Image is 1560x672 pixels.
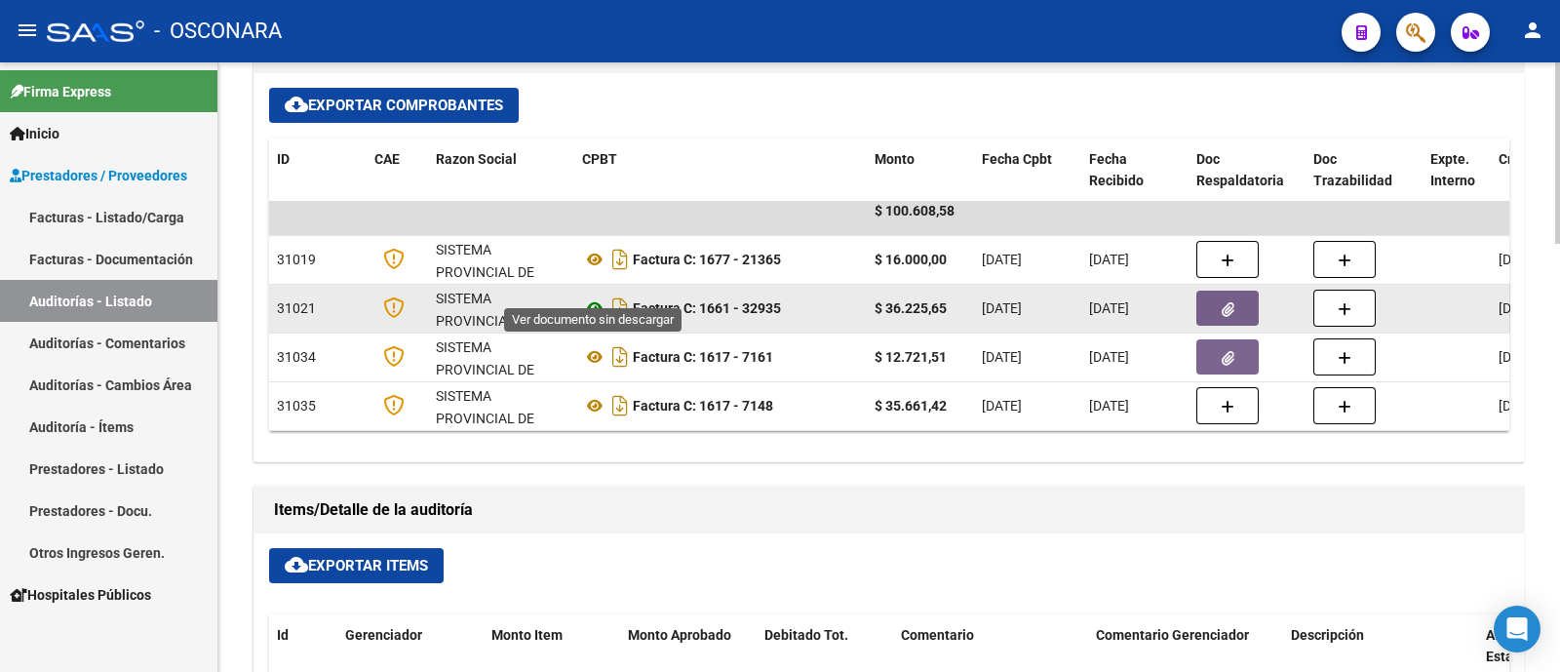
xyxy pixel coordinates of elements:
span: Debitado Tot. [764,627,848,643]
div: SISTEMA PROVINCIAL DE SALUD [436,239,566,305]
datatable-header-cell: Fecha Cpbt [974,138,1081,203]
span: Prestadores / Proveedores [10,165,187,186]
mat-icon: menu [16,19,39,42]
strong: $ 16.000,00 [875,252,947,267]
i: Descargar documento [607,244,633,275]
datatable-header-cell: Doc Respaldatoria [1189,138,1306,203]
span: Descripción [1291,627,1364,643]
span: 31021 [277,300,316,316]
h1: Items/Detalle de la auditoría [274,494,1504,526]
span: Monto Aprobado [628,627,731,643]
span: $ 100.608,58 [875,203,955,218]
span: 31034 [277,349,316,365]
span: CAE [374,151,400,167]
i: Descargar documento [607,390,633,421]
span: [DATE] [1089,349,1129,365]
span: 31035 [277,398,316,414]
span: Creado [1499,151,1543,167]
datatable-header-cell: Fecha Recibido [1081,138,1189,203]
span: Monto Item [491,627,563,643]
span: [DATE] [1499,300,1539,316]
button: Exportar Items [269,548,444,583]
span: Hospitales Públicos [10,584,151,606]
span: [DATE] [1499,349,1539,365]
span: [DATE] [1089,252,1129,267]
strong: Factura C: 1617 - 7148 [633,398,773,414]
mat-icon: person [1521,19,1544,42]
div: Open Intercom Messenger [1494,606,1540,652]
button: Exportar Comprobantes [269,88,519,123]
span: Monto [875,151,915,167]
span: [DATE] [982,252,1022,267]
mat-icon: cloud_download [285,93,308,116]
span: Firma Express [10,81,111,102]
i: Descargar documento [607,341,633,373]
strong: Factura C: 1677 - 21365 [633,252,781,267]
span: Doc Respaldatoria [1196,151,1284,189]
datatable-header-cell: ID [269,138,367,203]
span: Gerenciador [345,627,422,643]
datatable-header-cell: CPBT [574,138,867,203]
span: - OSCONARA [154,10,282,53]
span: Razon Social [436,151,517,167]
span: Inicio [10,123,59,144]
strong: $ 12.721,51 [875,349,947,365]
span: 31019 [277,252,316,267]
span: [DATE] [982,300,1022,316]
span: [DATE] [982,349,1022,365]
div: SISTEMA PROVINCIAL DE SALUD [436,385,566,452]
div: SISTEMA PROVINCIAL DE SALUD [436,288,566,354]
strong: Factura C: 1617 - 7161 [633,349,773,365]
mat-icon: cloud_download [285,553,308,576]
span: Comentario [901,627,974,643]
datatable-header-cell: Razon Social [428,138,574,203]
span: Exportar Items [285,557,428,574]
strong: Factura C: 1661 - 32935 [633,300,781,316]
strong: $ 35.661,42 [875,398,947,414]
span: Comentario Gerenciador [1096,627,1249,643]
span: CPBT [582,151,617,167]
datatable-header-cell: CAE [367,138,428,203]
span: Fecha Recibido [1089,151,1144,189]
span: ID [277,151,290,167]
strong: $ 36.225,65 [875,300,947,316]
span: [DATE] [1499,252,1539,267]
span: [DATE] [1089,398,1129,414]
span: Doc Trazabilidad [1313,151,1392,189]
div: SISTEMA PROVINCIAL DE SALUD [436,336,566,403]
span: Fecha Cpbt [982,151,1052,167]
span: Afiliado Estado [1486,627,1535,665]
i: Descargar documento [607,293,633,324]
datatable-header-cell: Monto [867,138,974,203]
span: Id [277,627,289,643]
span: Expte. Interno [1430,151,1475,189]
span: Exportar Comprobantes [285,97,503,114]
span: [DATE] [982,398,1022,414]
datatable-header-cell: Expte. Interno [1423,138,1491,203]
span: [DATE] [1499,398,1539,414]
span: [DATE] [1089,300,1129,316]
datatable-header-cell: Doc Trazabilidad [1306,138,1423,203]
